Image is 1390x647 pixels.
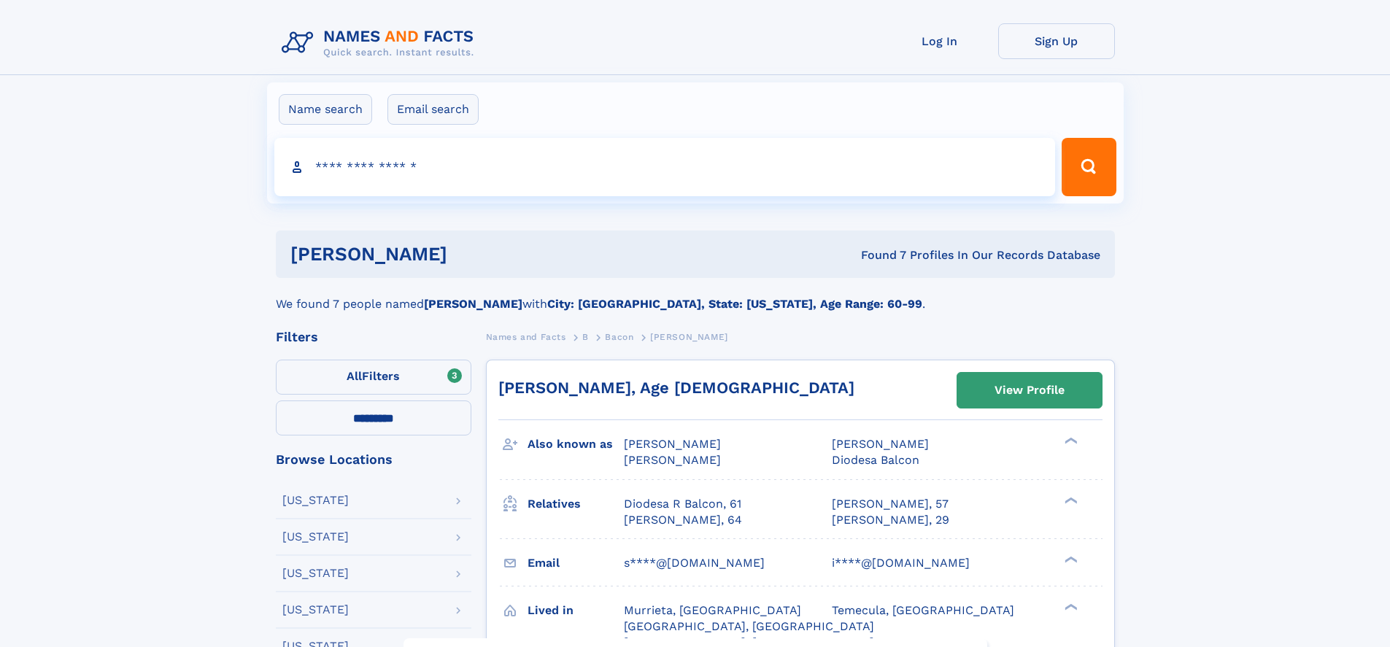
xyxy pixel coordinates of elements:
a: View Profile [957,373,1102,408]
div: ❯ [1061,436,1078,446]
span: B [582,332,589,342]
div: ❯ [1061,602,1078,611]
span: [GEOGRAPHIC_DATA], [GEOGRAPHIC_DATA] [624,619,874,633]
h1: [PERSON_NAME] [290,245,655,263]
a: [PERSON_NAME], Age [DEMOGRAPHIC_DATA] [498,379,854,397]
a: B [582,328,589,346]
div: [US_STATE] [282,531,349,543]
input: search input [274,138,1056,196]
div: Found 7 Profiles In Our Records Database [654,247,1100,263]
h3: Lived in [528,598,624,623]
div: ❯ [1061,554,1078,564]
label: Filters [276,360,471,395]
a: [PERSON_NAME], 64 [624,512,742,528]
div: [US_STATE] [282,567,349,579]
span: Murrieta, [GEOGRAPHIC_DATA] [624,603,801,617]
span: [PERSON_NAME] [624,453,721,467]
span: [PERSON_NAME] [624,437,721,451]
a: [PERSON_NAME], 29 [832,512,949,528]
span: Temecula, [GEOGRAPHIC_DATA] [832,603,1014,617]
button: Search Button [1062,138,1116,196]
label: Name search [279,94,372,125]
div: Browse Locations [276,453,471,466]
div: Filters [276,330,471,344]
span: Bacon [605,332,633,342]
h3: Email [528,551,624,576]
div: View Profile [995,373,1065,407]
h3: Also known as [528,432,624,457]
div: ❯ [1061,495,1078,505]
a: Log In [881,23,998,59]
div: We found 7 people named with . [276,278,1115,313]
img: Logo Names and Facts [276,23,486,63]
h3: Relatives [528,492,624,516]
div: [US_STATE] [282,604,349,616]
span: [PERSON_NAME] [832,437,929,451]
div: [US_STATE] [282,495,349,506]
a: Bacon [605,328,633,346]
b: [PERSON_NAME] [424,297,522,311]
span: All [347,369,362,383]
label: Email search [387,94,479,125]
a: Names and Facts [486,328,566,346]
span: Diodesa Balcon [832,453,919,467]
span: [PERSON_NAME] [650,332,728,342]
a: Sign Up [998,23,1115,59]
a: [PERSON_NAME], 57 [832,496,949,512]
b: City: [GEOGRAPHIC_DATA], State: [US_STATE], Age Range: 60-99 [547,297,922,311]
a: Diodesa R Balcon, 61 [624,496,741,512]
